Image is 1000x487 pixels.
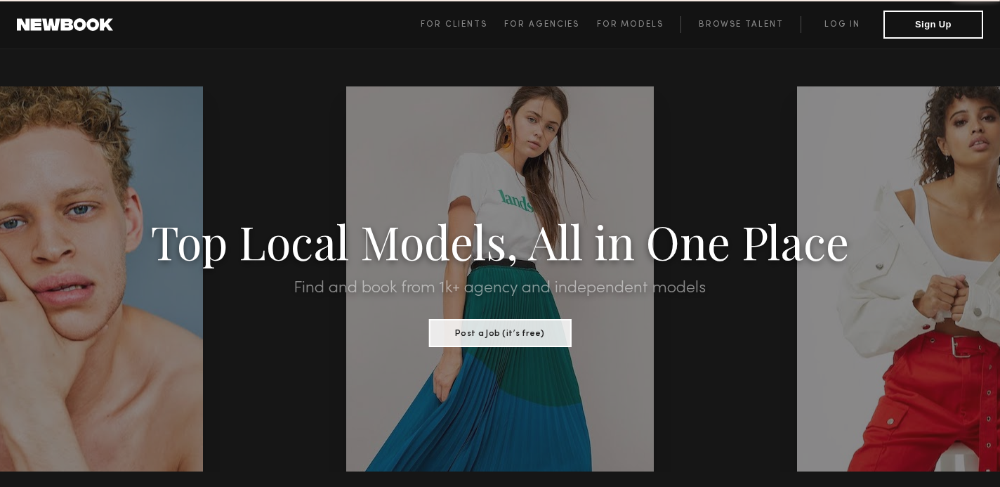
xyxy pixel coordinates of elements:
span: For Agencies [504,20,579,29]
span: For Clients [421,20,487,29]
h1: Top Local Models, All in One Place [75,219,925,263]
a: Log in [801,16,883,33]
button: Sign Up [883,11,983,39]
a: Post a Job (it’s free) [428,324,571,339]
span: For Models [597,20,664,29]
a: For Clients [421,16,504,33]
a: Browse Talent [680,16,801,33]
button: Post a Job (it’s free) [428,319,571,347]
a: For Agencies [504,16,596,33]
h2: Find and book from 1k+ agency and independent models [75,280,925,297]
a: For Models [597,16,681,33]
